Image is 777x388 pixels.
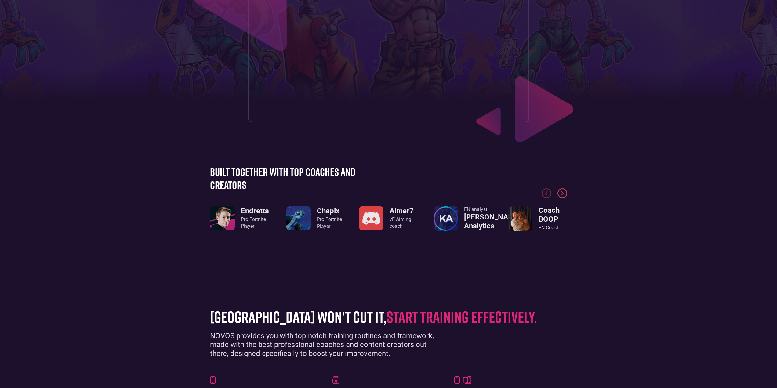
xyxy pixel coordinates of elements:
[539,206,567,224] h3: Coach BOOP
[390,216,418,230] div: vF Aiming coach
[557,188,567,198] div: Next slide
[210,206,269,230] div: 1 / 8
[241,207,269,216] h3: Endretta
[317,216,342,230] div: Pro Fortnite Player
[434,206,493,231] a: FN analyst[PERSON_NAME] Analytics
[434,206,493,231] div: 4 / 8
[508,206,567,231] a: Coach BOOPFN Coach
[210,206,269,230] a: EndrettaPro FortnitePlayer
[210,308,558,325] h1: [GEOGRAPHIC_DATA] won’t cut it,
[359,206,418,230] div: 3 / 8
[387,307,537,326] span: start training effectively.
[286,206,342,230] a: ChapixPro FortnitePlayer
[539,224,567,231] div: FN Coach
[542,188,551,204] div: Previous slide
[464,213,521,230] h3: [PERSON_NAME] Analytics
[359,206,418,230] a: Aimer7vF Aiming coach
[241,216,269,230] div: Pro Fortnite Player
[464,206,521,213] div: FN analyst
[210,332,445,358] div: NOVOS provides you with top-notch training routines and framework, made with the best professiona...
[508,206,567,231] div: 5 / 8
[285,206,344,230] div: 2 / 8
[557,188,567,204] div: Next slide
[317,207,342,216] h3: Chapix
[390,207,418,216] h3: Aimer7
